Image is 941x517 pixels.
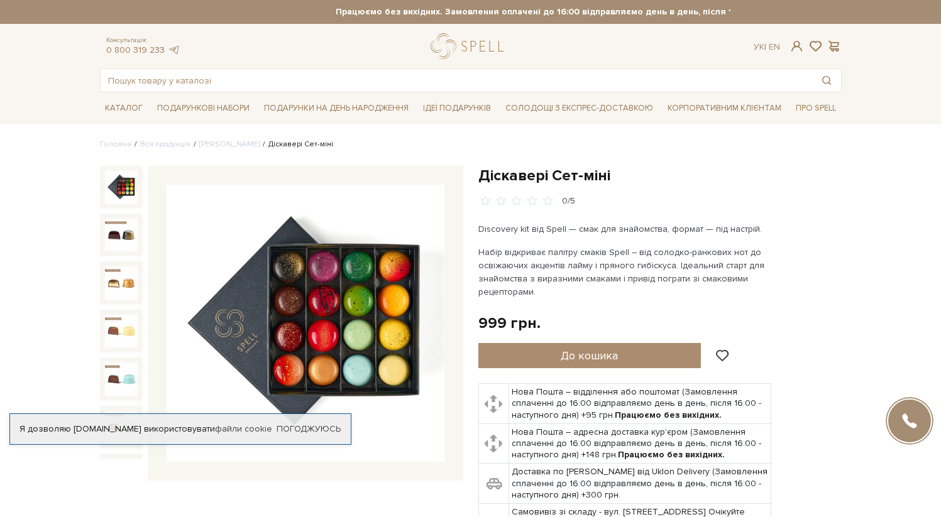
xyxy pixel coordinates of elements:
[478,222,773,236] p: Discovery kit від Spell — смак для знайомства, формат — під настрій.
[769,41,780,52] a: En
[615,410,722,420] b: Працюємо без вихідних.
[509,384,771,424] td: Нова Пошта – відділення або поштомат (Замовлення сплаченні до 16:00 відправляємо день в день, піс...
[561,349,618,362] span: До кошика
[105,315,138,347] img: Діскавері Сет-міні
[754,41,780,53] div: Ук
[418,99,496,118] span: Ідеї подарунків
[259,99,414,118] span: Подарунки на День народження
[199,139,260,149] a: [PERSON_NAME]
[478,246,773,298] p: Набір відкриває палітру смаків Spell – від солодко-ранкових нот до освіжаючих акцентів лайму і пр...
[100,139,131,149] a: Головна
[168,45,180,55] a: telegram
[215,423,272,434] a: файли cookie
[618,449,725,460] b: Працюємо без вихідних.
[663,97,786,119] a: Корпоративним клієнтам
[105,362,138,395] img: Діскавері Сет-міні
[500,97,658,119] a: Солодощі з експрес-доставкою
[106,45,165,55] a: 0 800 319 233
[478,343,702,368] button: До кошика
[167,185,444,462] img: Діскавері Сет-міні
[100,99,148,118] span: Каталог
[764,41,766,52] span: |
[152,99,255,118] span: Подарункові набори
[101,69,812,92] input: Пошук товару у каталозі
[812,69,841,92] button: Пошук товару у каталозі
[478,166,842,185] h1: Діскавері Сет-міні
[478,313,541,333] div: 999 грн.
[509,423,771,464] td: Нова Пошта – адресна доставка кур'єром (Замовлення сплаченні до 16:00 відправляємо день в день, п...
[105,411,138,444] img: Діскавері Сет-міні
[562,195,575,207] div: 0/5
[140,139,190,149] a: Вся продукція
[10,423,351,435] div: Я дозволяю [DOMAIN_NAME] використовувати
[509,464,771,504] td: Доставка по [PERSON_NAME] від Uklon Delivery (Замовлення сплаченні до 16:00 відправляємо день в д...
[105,219,138,251] img: Діскавері Сет-міні
[105,459,138,491] img: Діскавері Сет-міні
[105,266,138,299] img: Діскавері Сет-міні
[431,33,509,59] a: logo
[277,423,341,435] a: Погоджуюсь
[105,171,138,204] img: Діскавері Сет-міні
[106,36,180,45] span: Консультація:
[791,99,841,118] span: Про Spell
[260,139,333,150] li: Діскавері Сет-міні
